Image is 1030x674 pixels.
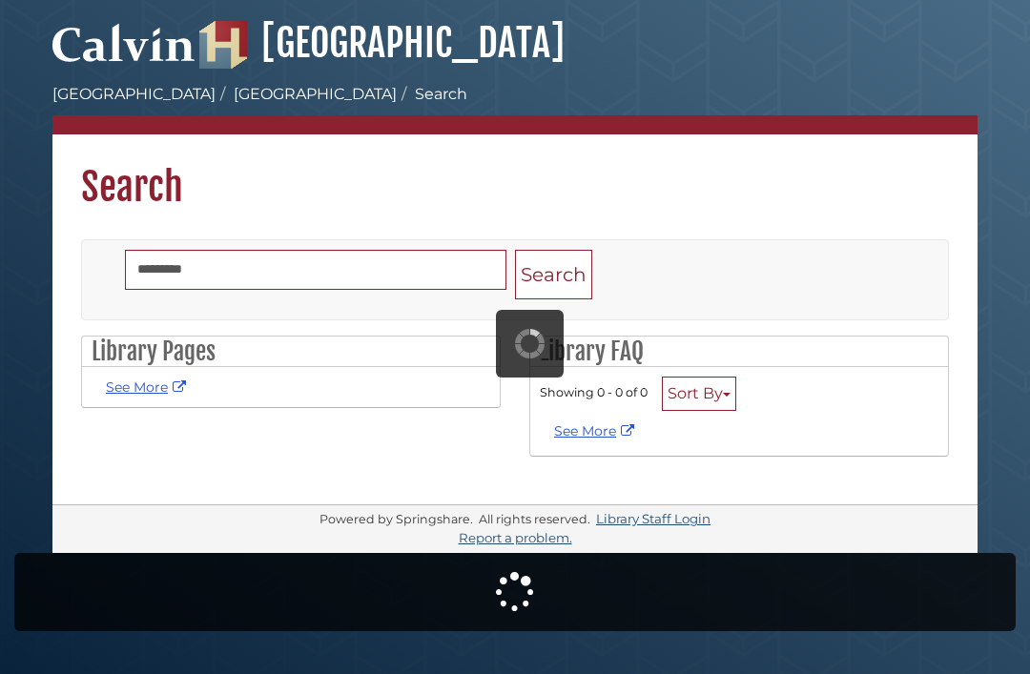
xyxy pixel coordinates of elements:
a: Calvin University [52,44,196,61]
a: [GEOGRAPHIC_DATA] [52,85,216,103]
a: See More [106,378,191,396]
nav: breadcrumb [52,83,978,134]
a: See More [554,422,639,439]
img: Calvin [52,15,196,69]
a: [GEOGRAPHIC_DATA] [234,85,397,103]
a: [GEOGRAPHIC_DATA] [199,19,565,67]
h1: Search [52,134,978,211]
li: Search [397,83,467,106]
h2: Library FAQ [530,337,948,367]
img: Hekman Library Logo [199,21,247,69]
button: Search [515,250,592,300]
a: Report a problem. [459,530,572,545]
span: Showing 0 - 0 of 0 [540,385,648,399]
img: Working... [515,329,545,358]
a: Library Staff Login [596,511,711,526]
button: Sort By [662,377,736,411]
div: All rights reserved. [476,512,593,526]
div: Powered by Springshare. [317,512,476,526]
h2: Library Pages [82,337,500,367]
